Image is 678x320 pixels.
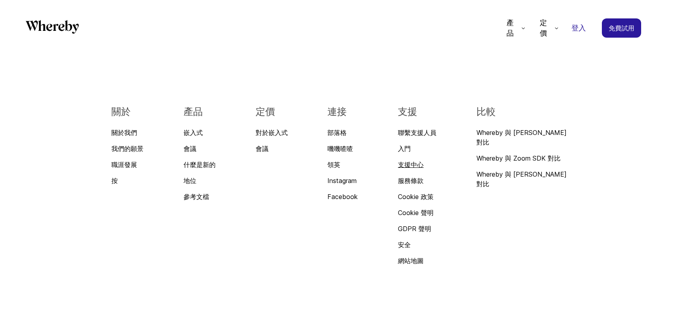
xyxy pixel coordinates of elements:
font: 產品 [506,18,514,37]
font: 職涯發展 [111,161,137,169]
a: 安全 [398,240,436,250]
a: 嘰嘰喳喳 [327,144,358,153]
font: 支援中心 [398,161,424,169]
font: 會議 [256,145,268,153]
a: 網站地圖 [398,256,436,266]
font: 領英 [327,161,340,169]
font: 服務條款 [398,177,424,185]
a: 領英 [327,160,358,169]
a: GDPR 聲明 [398,224,436,233]
a: 對於嵌入式 [256,128,288,137]
font: 按 [111,177,118,185]
a: 服務條款 [398,176,436,185]
a: 聯繫支援人員 [398,128,436,137]
font: 定價 [540,18,547,37]
a: 會議 [256,144,288,153]
font: GDPR 聲明 [398,225,431,233]
a: 職涯發展 [111,160,143,169]
a: Instagram [327,176,358,185]
a: 入門 [398,144,436,153]
font: 關於我們 [111,129,137,137]
font: 聯繫支援人員 [398,129,436,137]
font: 對於嵌入式 [256,129,288,137]
font: Whereby 與 [PERSON_NAME] 對比 [476,129,567,146]
font: 會議 [184,145,196,153]
a: 支援中心 [398,160,436,169]
a: 什麼是新的 [184,160,216,169]
font: 參考文檔 [184,193,209,201]
font: Instagram [327,177,357,185]
font: 產品 [184,106,203,117]
svg: 由此 [26,20,79,34]
font: 安全 [398,241,411,249]
font: 支援 [398,106,417,117]
a: 我們的願景 [111,144,143,153]
font: 入門 [398,145,411,153]
font: 地位 [184,177,196,185]
font: 登入 [571,24,586,32]
font: 部落格 [327,129,347,137]
a: Cookie 聲明 [398,208,436,217]
font: 什麼是新的 [184,161,216,169]
font: Whereby 與 Zoom SDK 對比 [476,154,561,162]
a: 地位 [184,176,216,185]
a: 免費試用 [602,18,641,38]
a: 登入 [565,19,592,37]
a: Facebook [327,192,358,201]
font: Cookie 政策 [398,193,434,201]
font: Cookie 聲明 [398,209,434,217]
a: 部落格 [327,128,358,137]
font: Whereby 與 [PERSON_NAME] 對比 [476,170,567,188]
a: 由此 [26,20,79,36]
font: 連接 [327,106,347,117]
a: 關於我們 [111,128,143,137]
font: 嘰嘰喳喳 [327,145,353,153]
a: Cookie 政策 [398,192,436,201]
font: 嵌入式 [184,129,203,137]
font: 網站地圖 [398,257,424,265]
a: Whereby 與 Zoom SDK 對比 [476,153,567,163]
a: 按 [111,176,143,185]
a: Whereby 與 [PERSON_NAME] 對比 [476,128,567,147]
a: Whereby 與 [PERSON_NAME] 對比 [476,169,567,189]
a: 會議 [184,144,216,153]
a: 參考文檔 [184,192,216,201]
font: 免費試用 [609,24,634,32]
a: 嵌入式 [184,128,216,137]
font: Facebook [327,193,358,201]
font: 定價 [256,106,275,117]
font: 我們的願景 [111,145,143,153]
font: 比較 [476,106,496,117]
font: 關於 [111,106,131,117]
